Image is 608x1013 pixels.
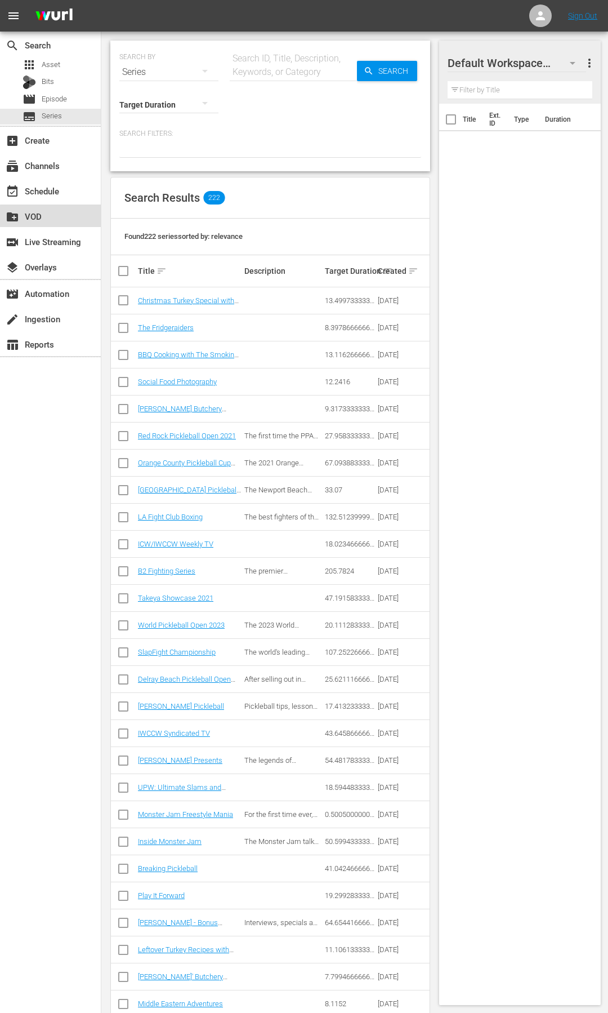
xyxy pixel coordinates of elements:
img: ans4CAIJ8jUAAAAAAAAAAAAAAAAAAAAAAAAgQb4GAAAAAAAAAAAAAAAAAAAAAAAAJMjXAAAAAAAAAAAAAAAAAAAAAAAAgAT5G... [27,3,81,29]
a: SlapFight Championship [138,648,216,656]
span: The 2023 World Pickleball Open from [GEOGRAPHIC_DATA], [GEOGRAPHIC_DATA]. [244,621,314,655]
a: [GEOGRAPHIC_DATA] Pickleball Doubles [MEDICAL_DATA] 2021 [138,486,241,503]
div: [DATE] [378,810,401,819]
a: World Pickleball Open 2023 [138,621,225,629]
span: The 2021 Orange County Cup took place [DATE]-[DATE] at the Lifetime [GEOGRAPHIC_DATA] in [GEOGRAP... [244,459,320,518]
div: 64.65441666666666 [325,918,375,927]
span: Channels [6,159,19,173]
div: Created [378,264,401,278]
a: Takeya Showcase 2021 [138,594,213,602]
th: Type [507,104,538,135]
span: Asset [23,58,36,72]
span: The best fighters of the West Coast [244,513,319,530]
a: LA Fight Club Boxing [138,513,203,521]
div: [DATE] [378,648,401,656]
span: Asset [42,59,60,70]
a: UPW: Ultimate Slams and Jams [138,783,226,800]
div: [DATE] [378,945,401,954]
span: Series [23,110,36,123]
div: [DATE] [378,513,401,521]
a: BBQ Cooking with The Smokin Elk [138,350,239,367]
a: [PERSON_NAME] Butchery Masterclass [138,405,226,421]
span: The legends of professional wrestling return for another look back at the some of the most exciti... [244,756,321,807]
div: 9.317333333333332 [325,405,375,413]
div: [DATE] [378,594,401,602]
th: Ext. ID [482,104,507,135]
span: sort [157,266,167,276]
div: [DATE] [378,486,401,494]
a: Play It Forward [138,891,185,900]
span: Create [6,134,19,148]
div: [DATE] [378,459,401,467]
span: The Newport Beach Doubles [MEDICAL_DATA] took place [DATE]-[DATE] at the [GEOGRAPHIC_DATA] at [GE... [244,486,320,562]
a: The Fridgeraiders [138,323,194,332]
div: Default Workspace [448,47,586,79]
a: [PERSON_NAME] Presents [138,756,222,765]
div: [DATE] [378,323,401,332]
span: Interviews, specials and behind-the-scenes material of the [PERSON_NAME] Show. [244,918,321,952]
span: The first time the PPA tour is hosted in [US_STATE], the 2021 Red Rock Open took place [DATE]-[DA... [244,432,320,516]
a: Sign Out [568,11,597,20]
div: 8.1152 [325,999,375,1008]
div: [DATE] [378,675,401,683]
div: Target Duration [325,264,375,278]
div: [DATE] [378,999,401,1008]
a: Breaking Pickleball [138,864,198,873]
div: [DATE] [378,837,401,846]
div: 12.2416 [325,377,375,386]
a: Leftover Turkey Recipes with Lagom Chef [138,945,234,962]
span: 0 [545,52,559,76]
span: Pickleball tips, lessons and discussion from professional pickleball player [PERSON_NAME]. [244,702,321,736]
a: Delray Beach Pickleball Open 2023 [138,675,235,692]
div: [DATE] [378,972,401,981]
span: Search Results [124,191,200,205]
p: Search Filters: [119,129,421,139]
span: more_vert [583,56,596,70]
div: 17.413233333333334 [325,702,375,710]
span: Schedule [6,185,19,198]
div: [DATE] [378,350,401,359]
div: 41.04246666666666 [325,864,375,873]
div: [DATE] [378,567,401,575]
div: 132.51239999999999 [325,513,375,521]
div: [DATE] [378,729,401,737]
span: Ingestion [6,313,19,326]
div: [DATE] [378,891,401,900]
span: The premier developmental league for mixed martial arts. [244,567,315,592]
span: VOD [6,210,19,224]
div: Series [119,56,218,88]
a: Inside Monster Jam [138,837,202,846]
a: Christmas Turkey Special with [PERSON_NAME] [138,296,239,313]
div: [DATE] [378,405,401,413]
span: After selling out in [DATE] and 2022, the 3rd Annual Delray Beach Pickleball Open ran from [DATE]... [244,675,320,751]
div: [DATE] [378,864,401,873]
div: 7.7994666666666665 [325,972,375,981]
div: [DATE] [378,296,401,305]
div: [DATE] [378,377,401,386]
div: [DATE] [378,756,401,765]
span: Bits [42,76,54,87]
div: 18.023466666666664 [325,540,375,548]
div: Description [244,266,321,276]
div: 13.116266666666666 [325,350,375,359]
a: Middle Eastern Adventures [138,999,223,1008]
div: 47.191583333333334 [325,594,375,602]
div: [DATE] [378,621,401,629]
div: 43.64586666666666 [325,729,375,737]
div: [DATE] [378,783,401,792]
div: [DATE] [378,540,401,548]
div: 20.111283333333333 [325,621,375,629]
div: 18.594483333333336 [325,783,375,792]
a: [PERSON_NAME] - Bonus Material [138,918,222,935]
div: Title [138,264,241,278]
div: 0.5005000000000001 [325,810,375,819]
span: Series [42,110,62,122]
span: For the first time ever, Monster Jam® trucks team up with Freestyle Motocross bikes to deliver gr... [244,810,320,1005]
div: [DATE] [378,432,401,440]
span: Overlays [6,261,19,274]
div: 107.25226666666667 [325,648,375,656]
a: Orange County Pickleball Cup 2021 [138,459,235,476]
div: 8.397866666666667 [325,323,375,332]
span: Automation [6,287,19,301]
div: 67.09388333333332 [325,459,375,467]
